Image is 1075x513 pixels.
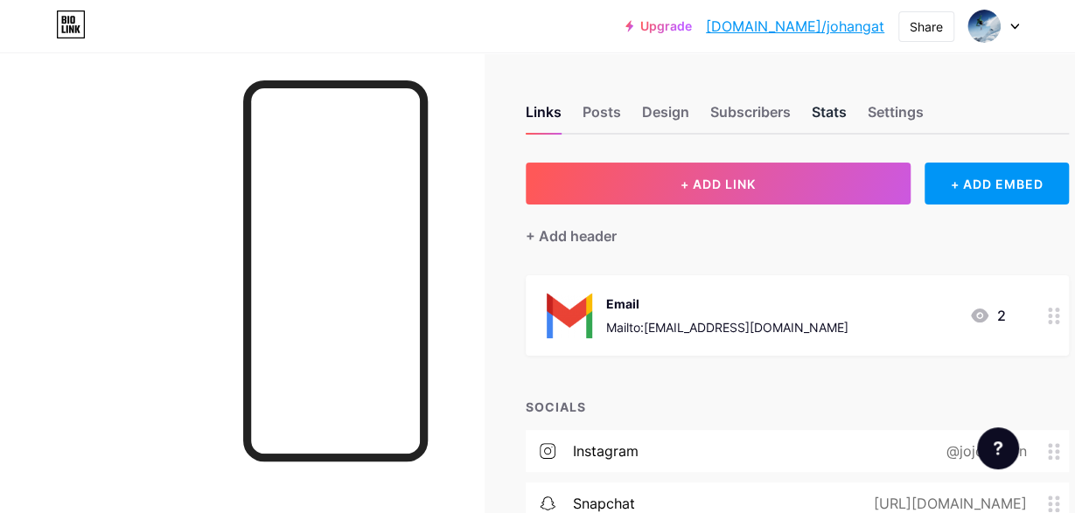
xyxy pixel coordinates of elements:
div: Subscribers [710,101,791,133]
a: Upgrade [625,19,692,33]
div: + Add header [526,225,617,246]
div: + ADD EMBED [925,163,1069,205]
div: @jojo_skfon [918,440,1048,461]
div: Posts [583,101,621,133]
div: Stats [812,101,847,133]
a: [DOMAIN_NAME]/johangat [706,16,884,37]
img: Johan Gatie [967,10,1001,43]
div: Email [606,295,848,313]
button: + ADD LINK [526,163,911,205]
span: + ADD LINK [681,177,756,191]
div: Settings [868,101,924,133]
div: Design [642,101,689,133]
div: instagram [573,440,639,461]
div: Links [526,101,562,133]
div: SOCIALS [526,398,1069,416]
div: 2 [969,305,1006,326]
div: Mailto:[EMAIL_ADDRESS][DOMAIN_NAME] [606,318,848,336]
img: Email [547,293,592,338]
div: Share [910,17,943,36]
